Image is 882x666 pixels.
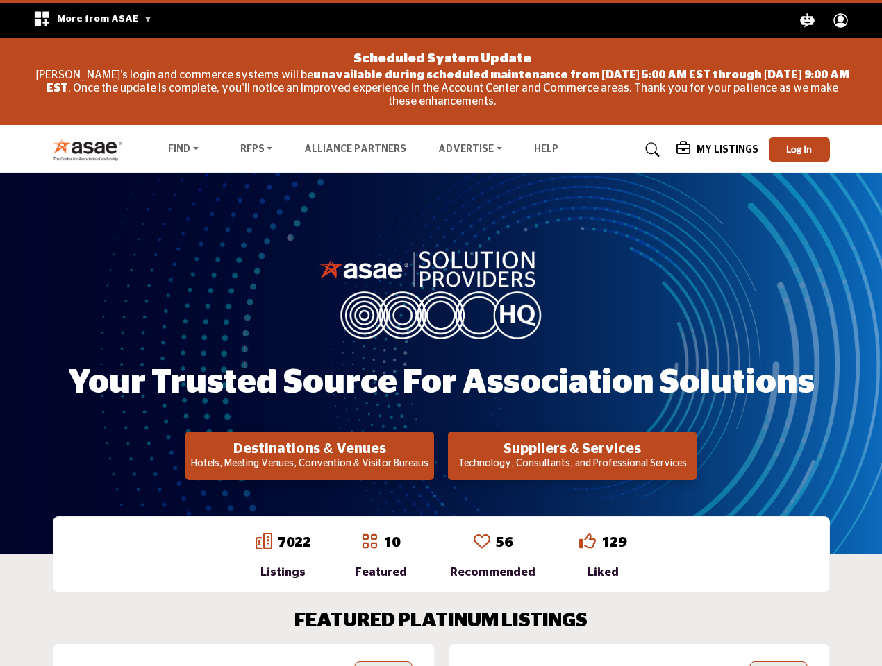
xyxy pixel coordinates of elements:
button: Destinations & Venues Hotels, Meeting Venues, Convention & Visitor Bureaus [185,432,434,480]
h1: Your Trusted Source for Association Solutions [68,361,815,404]
a: Help [534,144,558,154]
a: RFPs [231,140,283,160]
h2: Suppliers & Services [452,441,692,457]
span: More from ASAE [57,14,152,24]
div: Listings [256,564,311,581]
h5: My Listings [697,144,758,156]
h2: FEATURED PLATINUM LISTINGS [294,610,588,633]
div: Featured [355,564,407,581]
img: Site Logo [53,138,130,161]
button: Log In [769,137,830,162]
a: Go to Featured [361,533,378,552]
p: [PERSON_NAME]'s login and commerce systems will be . Once the update is complete, you'll notice a... [35,69,849,109]
i: Go to Liked [579,533,596,549]
a: 129 [601,536,626,549]
div: Scheduled System Update [35,45,849,69]
a: 10 [383,536,400,549]
a: Alliance Partners [304,144,406,154]
a: Search [632,139,669,161]
span: Log In [786,143,812,155]
a: Advertise [428,140,512,160]
div: Recommended [450,564,535,581]
a: 7022 [278,536,311,549]
strong: unavailable during scheduled maintenance from [DATE] 5:00 AM EST through [DATE] 9:00 AM EST [47,69,849,94]
a: 56 [496,536,513,549]
div: Liked [579,564,626,581]
a: Go to Recommended [474,533,490,552]
div: My Listings [676,142,758,158]
h2: Destinations & Venues [190,441,430,457]
p: Hotels, Meeting Venues, Convention & Visitor Bureaus [190,457,430,471]
div: More from ASAE [24,3,161,38]
a: Find [158,140,208,160]
p: Technology, Consultants, and Professional Services [452,457,692,471]
button: Suppliers & Services Technology, Consultants, and Professional Services [448,432,697,480]
img: image [319,248,563,339]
